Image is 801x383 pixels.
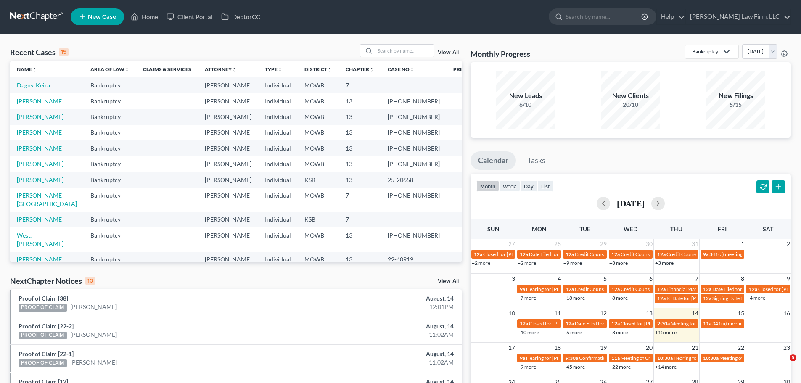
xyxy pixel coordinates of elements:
a: Nameunfold_more [17,66,37,72]
div: August, 14 [314,294,454,303]
td: 7 [339,188,381,211]
td: MOWB [298,188,339,211]
td: [PERSON_NAME] [198,188,258,211]
td: MOWB [298,125,339,140]
div: 6/10 [496,100,555,109]
a: Proof of Claim [22-2] [19,322,74,330]
a: Case Nounfold_more [388,66,415,72]
span: 11 [553,308,562,318]
td: [PHONE_NUMBER] [381,93,447,109]
td: 13 [339,172,381,188]
td: Bankruptcy [84,212,136,227]
span: 11a [611,355,620,361]
span: 11a [703,320,711,327]
a: Area of Lawunfold_more [90,66,130,72]
a: Client Portal [162,9,217,24]
span: 5 [790,354,796,361]
span: 10 [508,308,516,318]
span: Financial Management for [PERSON_NAME] [666,286,764,292]
h3: Monthly Progress [471,49,530,59]
div: 5/15 [706,100,765,109]
span: 12a [566,320,574,327]
span: 22 [737,343,745,353]
span: 4 [557,274,562,284]
span: Signing Date for [PERSON_NAME] [712,295,788,301]
td: Individual [258,212,298,227]
a: [PERSON_NAME] [17,98,63,105]
span: 12a [657,286,666,292]
span: Fri [718,225,727,232]
span: 17 [508,343,516,353]
a: +7 more [518,295,536,301]
td: 13 [339,125,381,140]
td: [PERSON_NAME] [198,109,258,124]
div: 20/10 [601,100,660,109]
a: [PERSON_NAME] [17,113,63,120]
div: NextChapter Notices [10,276,95,286]
td: Bankruptcy [84,188,136,211]
a: View All [438,50,459,55]
input: Search by name... [375,45,434,57]
span: Confirmation hearing for [PERSON_NAME] [579,355,674,361]
a: [PERSON_NAME] Law Firm, LLC [686,9,790,24]
span: Date Filed for [PERSON_NAME] [712,286,782,292]
td: [PERSON_NAME] [198,77,258,93]
a: [PERSON_NAME] [17,176,63,183]
span: 12a [703,295,711,301]
input: Search by name... [566,9,642,24]
span: Meeting for [PERSON_NAME] [671,320,737,327]
a: +6 more [563,329,582,335]
div: PROOF OF CLAIM [19,304,67,312]
td: [PHONE_NUMBER] [381,227,447,251]
a: Districtunfold_more [304,66,332,72]
span: 12a [703,286,711,292]
td: 13 [339,93,381,109]
div: 15 [59,48,69,56]
span: 12a [611,286,620,292]
td: Individual [258,156,298,172]
td: Bankruptcy [84,125,136,140]
span: 2 [786,239,791,249]
div: PROOF OF CLAIM [19,359,67,367]
div: New Leads [496,91,555,100]
span: Hearing for [PERSON_NAME] [526,355,592,361]
span: 9a [703,251,708,257]
a: [PERSON_NAME][GEOGRAPHIC_DATA] [17,192,77,207]
span: IC Date for [PERSON_NAME] [666,295,731,301]
span: 10:30a [657,355,673,361]
a: +45 more [563,364,585,370]
td: Individual [258,252,298,267]
td: Bankruptcy [84,156,136,172]
a: West, [PERSON_NAME] [17,232,63,247]
div: New Clients [601,91,660,100]
span: 2:30a [657,320,670,327]
div: New Filings [706,91,765,100]
a: Home [127,9,162,24]
td: [PERSON_NAME] [198,212,258,227]
span: 30 [645,239,653,249]
span: Hearing for [PERSON_NAME] [526,286,592,292]
td: 7 [339,77,381,93]
span: 14 [691,308,699,318]
td: 25-20658 [381,172,447,188]
span: 341(a) meeting for [PERSON_NAME] [709,251,790,257]
span: Closed for [PERSON_NAME] & [PERSON_NAME] [483,251,591,257]
a: Proof of Claim [38] [19,295,68,302]
td: 13 [339,227,381,251]
button: month [476,180,499,192]
td: [PHONE_NUMBER] [381,125,447,140]
span: 27 [508,239,516,249]
span: New Case [88,14,116,20]
span: 20 [645,343,653,353]
td: MOWB [298,77,339,93]
a: [PERSON_NAME] [70,330,117,339]
span: Hearing for Priority Logistics Inc. [674,355,745,361]
td: MOWB [298,227,339,251]
div: August, 14 [314,350,454,358]
td: Individual [258,93,298,109]
td: KSB [298,172,339,188]
a: View All [438,278,459,284]
span: 1 [740,239,745,249]
a: [PERSON_NAME] [17,216,63,223]
td: 22-40919 [381,252,447,267]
